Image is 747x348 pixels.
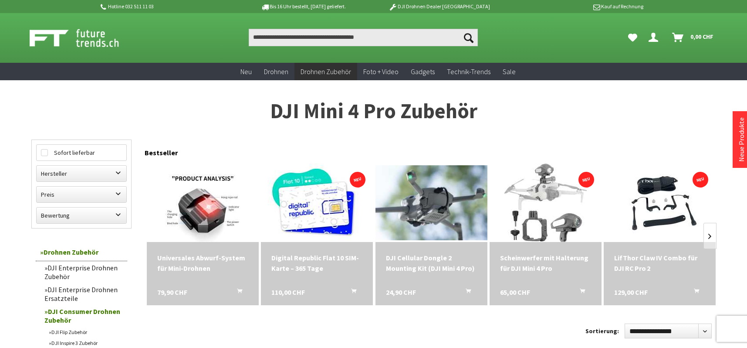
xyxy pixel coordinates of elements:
[157,252,248,273] a: Universales Abwurf-System für Mini-Drohnen 79,90 CHF In den Warenkorb
[341,287,362,298] button: In den Warenkorb
[145,140,716,161] div: Bestseller
[375,165,487,240] img: DJI Cellular Dongle 2 Mounting Kit (DJI Mini 4 Pro)
[157,287,187,297] span: 79,90 CHF
[37,145,126,160] label: Sofort lieferbar
[157,252,248,273] div: Universales Abwurf-System für Mini-Drohnen
[405,63,441,81] a: Gadgets
[386,252,477,273] div: DJI Cellular Dongle 2 Mounting Kit (DJI Mini 4 Pro)
[614,287,648,297] span: 129,00 CHF
[261,164,373,242] img: Digital Republic Flat 10 SIM-Karte – 365 Tage
[614,252,705,273] div: LifThor Claw IV Combo für DJI RC Pro 2
[612,164,708,242] img: LifThor Claw IV Combo für DJI RC Pro 2
[500,287,530,297] span: 65,00 CHF
[271,252,362,273] a: Digital Republic Flat 10 SIM-Karte – 365 Tage 110,00 CHF In den Warenkorb
[99,1,235,12] p: Hotline 032 511 11 03
[234,63,258,81] a: Neu
[363,67,399,76] span: Foto + Video
[240,67,252,76] span: Neu
[226,287,247,298] button: In den Warenkorb
[737,117,746,162] a: Neue Produkte
[447,67,490,76] span: Technik-Trends
[37,187,126,202] label: Preis
[386,287,416,297] span: 24,90 CHF
[40,261,127,283] a: DJI Enterprise Drohnen Zubehör
[249,29,478,46] input: Produkt, Marke, Kategorie, EAN, Artikelnummer…
[507,1,643,12] p: Kauf auf Rechnung
[500,252,591,273] div: Scheinwerfer mit Halterung für DJI Mini 4 Pro
[460,29,478,46] button: Suchen
[669,29,718,46] a: Warenkorb
[569,287,590,298] button: In den Warenkorb
[40,283,127,305] a: DJI Enterprise Drohnen Ersatzteile
[503,67,516,76] span: Sale
[30,27,138,49] img: Shop Futuretrends - zur Startseite wechseln
[371,1,507,12] p: DJI Drohnen Dealer [GEOGRAPHIC_DATA]
[271,252,362,273] div: Digital Republic Flat 10 SIM-Karte – 365 Tage
[301,67,351,76] span: Drohnen Zubehör
[624,29,642,46] a: Meine Favoriten
[497,63,522,81] a: Sale
[37,208,126,223] label: Bewertung
[258,63,294,81] a: Drohnen
[36,243,127,261] a: Drohnen Zubehör
[683,287,704,298] button: In den Warenkorb
[357,63,405,81] a: Foto + Video
[500,252,591,273] a: Scheinwerfer mit Halterung für DJI Mini 4 Pro 65,00 CHF In den Warenkorb
[44,327,127,338] a: DJI Flip Zubehör
[441,63,497,81] a: Technik-Trends
[264,67,288,76] span: Drohnen
[386,252,477,273] a: DJI Cellular Dongle 2 Mounting Kit (DJI Mini 4 Pro) 24,90 CHF In den Warenkorb
[585,324,619,338] label: Sortierung:
[504,164,587,242] img: Scheinwerfer mit Halterung für DJI Mini 4 Pro
[271,287,305,297] span: 110,00 CHF
[166,164,240,242] img: Universales Abwurf-System für Mini-Drohnen
[411,67,435,76] span: Gadgets
[294,63,357,81] a: Drohnen Zubehör
[690,30,713,44] span: 0,00 CHF
[455,287,476,298] button: In den Warenkorb
[31,100,716,122] h1: DJI Mini 4 Pro Zubehör
[645,29,665,46] a: Dein Konto
[40,305,127,327] a: DJI Consumer Drohnen Zubehör
[37,166,126,181] label: Hersteller
[614,252,705,273] a: LifThor Claw IV Combo für DJI RC Pro 2 129,00 CHF In den Warenkorb
[235,1,371,12] p: Bis 16 Uhr bestellt, [DATE] geliefert.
